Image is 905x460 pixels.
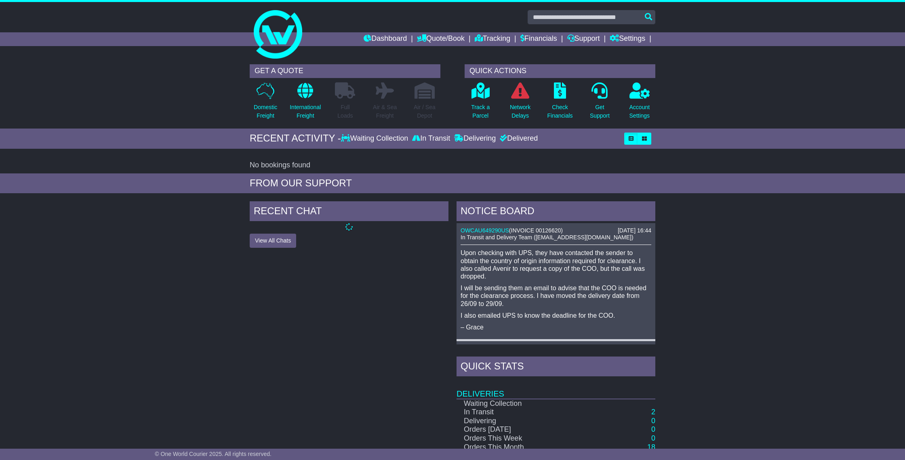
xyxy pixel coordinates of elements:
div: NOTICE BOARD [457,201,655,223]
div: No bookings found [250,161,655,170]
a: Support [567,32,600,46]
td: Waiting Collection [457,399,577,408]
div: In Transit [410,134,452,143]
a: Track aParcel [471,82,490,124]
p: Track a Parcel [471,103,490,120]
div: Delivering [452,134,498,143]
a: OWCAU649290US [461,227,509,234]
a: GetSupport [589,82,610,124]
div: Waiting Collection [341,134,410,143]
span: In Transit and Delivery Team ([EMAIL_ADDRESS][DOMAIN_NAME]) [461,234,633,241]
a: NetworkDelays [509,82,531,124]
a: Tracking [475,32,510,46]
a: 0 [651,425,655,433]
a: InternationalFreight [289,82,321,124]
td: Deliveries [457,378,655,399]
a: CheckFinancials [547,82,573,124]
p: Upon checking with UPS, they have contacted the sender to obtain the country of origin informatio... [461,249,651,280]
a: 0 [651,417,655,425]
a: Settings [610,32,645,46]
div: RECENT ACTIVITY - [250,133,341,144]
a: Financials [520,32,557,46]
span: INVOICE 00126620 [511,227,561,234]
p: International Freight [290,103,321,120]
div: QUICK ACTIONS [465,64,655,78]
a: 0 [651,434,655,442]
div: Quick Stats [457,357,655,378]
a: Dashboard [364,32,407,46]
a: 2 [651,408,655,416]
div: FROM OUR SUPPORT [250,177,655,189]
a: AccountSettings [629,82,650,124]
p: I will be sending them an email to advise that the COO is needed for the clearance process. I hav... [461,284,651,308]
td: Orders This Week [457,434,577,443]
td: In Transit [457,408,577,417]
div: [DATE] 16:44 [618,227,651,234]
p: Air & Sea Freight [373,103,397,120]
div: ( ) [461,227,651,234]
p: Check Financials [547,103,573,120]
a: DomesticFreight [253,82,278,124]
span: © One World Courier 2025. All rights reserved. [155,451,271,457]
p: I also emailed UPS to know the deadline for the COO. [461,312,651,319]
p: Domestic Freight [254,103,277,120]
p: – Grace [461,323,651,331]
td: Orders [DATE] [457,425,577,434]
a: Quote/Book [417,32,465,46]
p: Air / Sea Depot [414,103,436,120]
p: Full Loads [335,103,355,120]
div: RECENT CHAT [250,201,448,223]
p: Account Settings [629,103,650,120]
div: GET A QUOTE [250,64,440,78]
p: Network Delays [510,103,530,120]
button: View All Chats [250,234,296,248]
td: Delivering [457,417,577,426]
td: Orders This Month [457,443,577,452]
div: Delivered [498,134,538,143]
p: Get Support [590,103,610,120]
a: 18 [647,443,655,451]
